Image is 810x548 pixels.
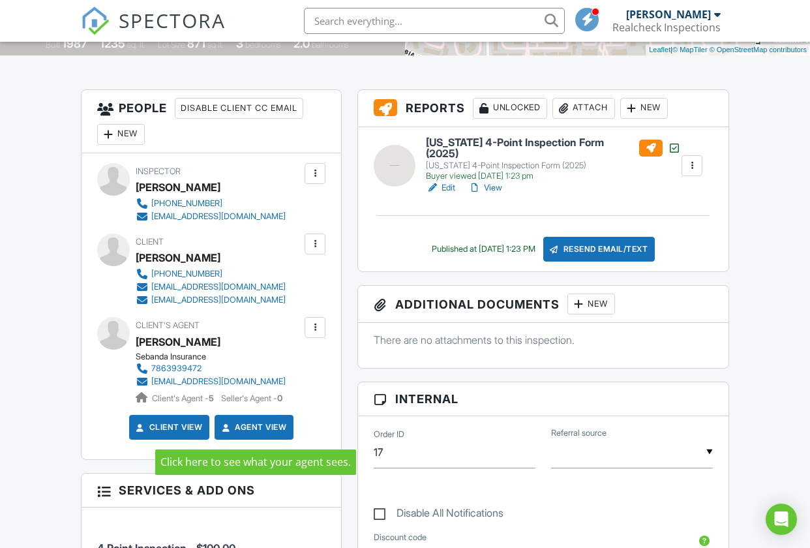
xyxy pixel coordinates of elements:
[221,393,282,403] span: Seller's Agent -
[136,332,220,352] a: [PERSON_NAME]
[119,7,226,34] span: SPECTORA
[432,244,535,254] div: Published at [DATE] 1:23 PM
[134,421,203,434] a: Client View
[187,37,205,50] div: 871
[552,98,615,119] div: Attach
[672,46,708,53] a: © MapTiler
[136,352,296,362] div: Sebanda Insurance
[374,333,713,347] p: There are no attachments to this inspection.
[151,282,286,292] div: [EMAIL_ADDRESS][DOMAIN_NAME]
[136,248,220,267] div: [PERSON_NAME]
[649,46,670,53] a: Leaflet
[710,46,807,53] a: © OpenStreetMap contributors
[426,137,680,182] a: [US_STATE] 4-Point Inspection Form (2025) [US_STATE] 4-Point Inspection Form (2025) Buyer viewed ...
[136,362,286,375] a: 7863939472
[151,269,222,279] div: [PHONE_NUMBER]
[62,37,87,50] div: 1987
[426,160,680,171] div: [US_STATE] 4-Point Inspection Form (2025)
[551,427,607,439] label: Referral source
[312,40,349,50] span: bathrooms
[293,37,310,50] div: 2.0
[766,504,797,535] div: Open Intercom Messenger
[426,171,680,181] div: Buyer viewed [DATE] 1:23 pm
[358,286,728,323] h3: Additional Documents
[207,40,224,50] span: sq.ft.
[468,181,502,194] a: View
[82,474,341,508] h3: Services & Add ons
[136,177,220,197] div: [PERSON_NAME]
[358,382,728,416] h3: Internal
[426,181,455,194] a: Edit
[136,166,181,176] span: Inspector
[81,18,226,45] a: SPECTORA
[473,98,547,119] div: Unlocked
[236,37,243,50] div: 3
[209,393,214,403] strong: 5
[567,294,615,314] div: New
[97,124,145,145] div: New
[426,137,680,160] h6: [US_STATE] 4-Point Inspection Form (2025)
[374,507,503,523] label: Disable All Notifications
[626,8,711,21] div: [PERSON_NAME]
[245,40,281,50] span: bedrooms
[646,44,810,55] div: |
[358,90,728,127] h3: Reports
[304,8,565,34] input: Search everything...
[82,90,341,153] h3: People
[158,40,185,50] span: Lot Size
[136,237,164,247] span: Client
[151,198,222,209] div: [PHONE_NUMBER]
[277,393,282,403] strong: 0
[136,197,286,210] a: [PHONE_NUMBER]
[136,294,286,307] a: [EMAIL_ADDRESS][DOMAIN_NAME]
[151,363,202,374] div: 7863939472
[151,376,286,387] div: [EMAIL_ADDRESS][DOMAIN_NAME]
[136,320,200,330] span: Client's Agent
[620,98,668,119] div: New
[612,21,721,34] div: Realcheck Inspections
[151,295,286,305] div: [EMAIL_ADDRESS][DOMAIN_NAME]
[136,210,286,223] a: [EMAIL_ADDRESS][DOMAIN_NAME]
[543,237,655,262] div: Resend Email/Text
[81,7,110,35] img: The Best Home Inspection Software - Spectora
[136,267,286,281] a: [PHONE_NUMBER]
[374,532,427,543] label: Discount code
[46,40,60,50] span: Built
[151,211,286,222] div: [EMAIL_ADDRESS][DOMAIN_NAME]
[136,281,286,294] a: [EMAIL_ADDRESS][DOMAIN_NAME]
[100,37,125,50] div: 1235
[175,98,303,119] div: Disable Client CC Email
[152,393,216,403] span: Client's Agent -
[136,375,286,388] a: [EMAIL_ADDRESS][DOMAIN_NAME]
[127,40,145,50] span: sq. ft.
[219,421,286,434] a: Agent View
[374,429,404,440] label: Order ID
